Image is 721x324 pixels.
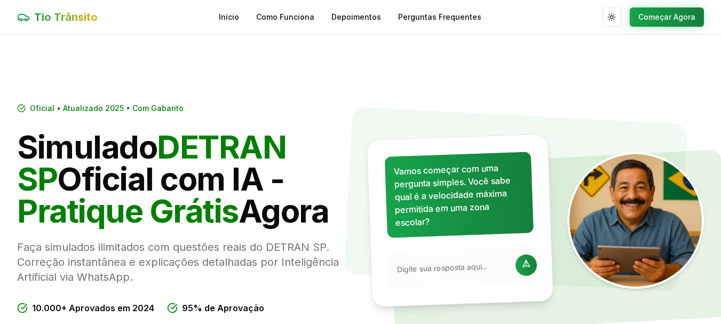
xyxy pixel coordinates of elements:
span: DETRAN SP [17,128,286,198]
button: Começar Agora [630,7,704,27]
a: Tio Trânsito [17,10,98,25]
a: Depoimentos [331,12,381,22]
input: Digite sua resposta aqui... [397,260,509,275]
span: Tio Trânsito [34,10,98,25]
p: Faça simulados ilimitados com questões reais do DETRAN SP. Correção instantânea e explicações det... [17,240,352,285]
img: Tio Trânsito [567,152,704,289]
h1: Simulado Oficial com IA - Agora [17,131,352,227]
a: Início [219,12,239,22]
p: Vamos começar com uma pergunta simples. Você sabe qual é a velocidade máxima permitida em uma zon... [393,161,525,229]
a: Como Funciona [256,12,314,22]
span: 10.000+ Aprovados em 2024 [32,302,154,314]
span: 95% de Aprovação [182,302,264,314]
span: Oficial • Atualizado 2025 • Com Gabarito [30,103,184,114]
span: Pratique Grátis [17,192,239,230]
a: Perguntas Frequentes [398,12,481,22]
